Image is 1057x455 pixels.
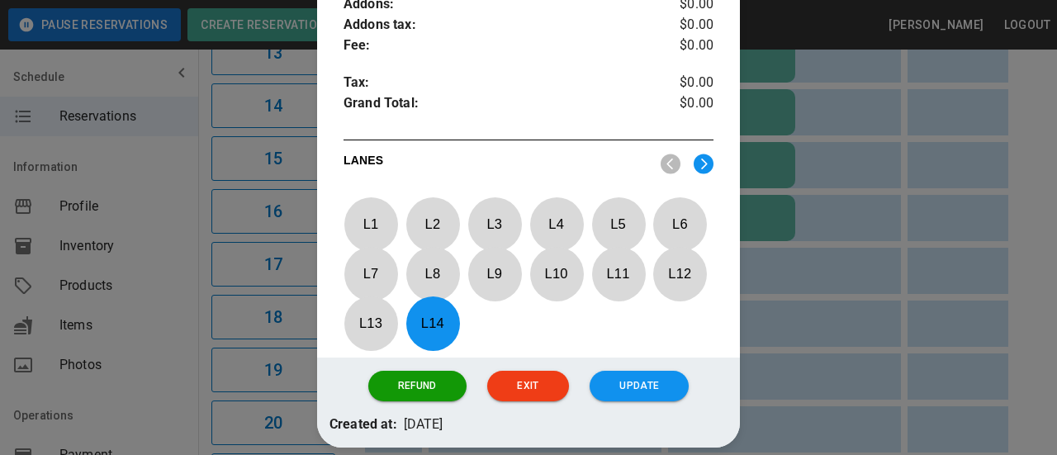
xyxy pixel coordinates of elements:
[344,36,652,56] p: Fee :
[405,304,460,343] p: L 14
[467,254,522,293] p: L 9
[652,93,713,118] p: $0.00
[487,371,568,401] button: Exit
[404,415,443,435] p: [DATE]
[591,205,646,244] p: L 5
[344,254,398,293] p: L 7
[344,93,652,118] p: Grand Total :
[652,254,707,293] p: L 12
[590,371,689,401] button: Update
[652,205,707,244] p: L 6
[652,73,713,93] p: $0.00
[652,36,713,56] p: $0.00
[529,205,584,244] p: L 4
[591,254,646,293] p: L 11
[329,415,397,435] p: Created at:
[652,15,713,36] p: $0.00
[467,205,522,244] p: L 3
[368,371,467,401] button: Refund
[344,15,652,36] p: Addons tax :
[661,154,680,174] img: nav_left.svg
[344,152,647,175] p: LANES
[344,73,652,93] p: Tax :
[694,154,713,174] img: right.svg
[344,205,398,244] p: L 1
[344,304,398,343] p: L 13
[405,254,460,293] p: L 8
[529,254,584,293] p: L 10
[405,205,460,244] p: L 2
